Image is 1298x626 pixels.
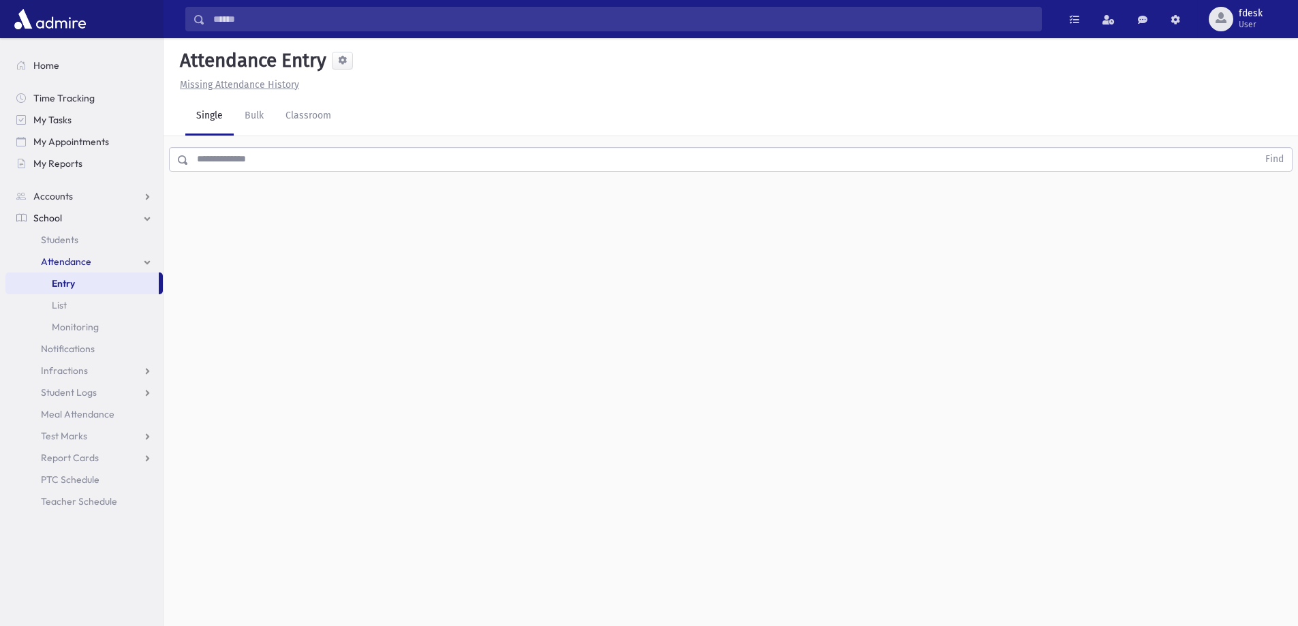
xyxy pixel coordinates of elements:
a: Single [185,97,234,136]
span: My Reports [33,157,82,170]
a: Missing Attendance History [174,79,299,91]
a: My Tasks [5,109,163,131]
span: Time Tracking [33,92,95,104]
span: Entry [52,277,75,289]
span: My Appointments [33,136,109,148]
a: PTC Schedule [5,469,163,490]
a: Home [5,54,163,76]
span: fdesk [1239,8,1263,19]
a: Meal Attendance [5,403,163,425]
span: Accounts [33,190,73,202]
a: Report Cards [5,447,163,469]
a: Monitoring [5,316,163,338]
span: Attendance [41,255,91,268]
a: List [5,294,163,316]
span: Home [33,59,59,72]
span: User [1239,19,1263,30]
button: Find [1257,148,1292,171]
span: Monitoring [52,321,99,333]
span: Meal Attendance [41,408,114,420]
a: Students [5,229,163,251]
span: List [52,299,67,311]
u: Missing Attendance History [180,79,299,91]
h5: Attendance Entry [174,49,326,72]
a: Notifications [5,338,163,360]
span: Test Marks [41,430,87,442]
span: Teacher Schedule [41,495,117,507]
input: Search [205,7,1041,31]
span: School [33,212,62,224]
span: PTC Schedule [41,473,99,486]
a: Student Logs [5,381,163,403]
a: My Reports [5,153,163,174]
a: Infractions [5,360,163,381]
span: Students [41,234,78,246]
a: Attendance [5,251,163,272]
a: My Appointments [5,131,163,153]
span: Notifications [41,343,95,355]
a: Teacher Schedule [5,490,163,512]
span: Report Cards [41,452,99,464]
a: Test Marks [5,425,163,447]
img: AdmirePro [11,5,89,33]
a: Bulk [234,97,275,136]
a: Classroom [275,97,342,136]
a: School [5,207,163,229]
a: Time Tracking [5,87,163,109]
a: Accounts [5,185,163,207]
span: My Tasks [33,114,72,126]
span: Student Logs [41,386,97,398]
a: Entry [5,272,159,294]
span: Infractions [41,364,88,377]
